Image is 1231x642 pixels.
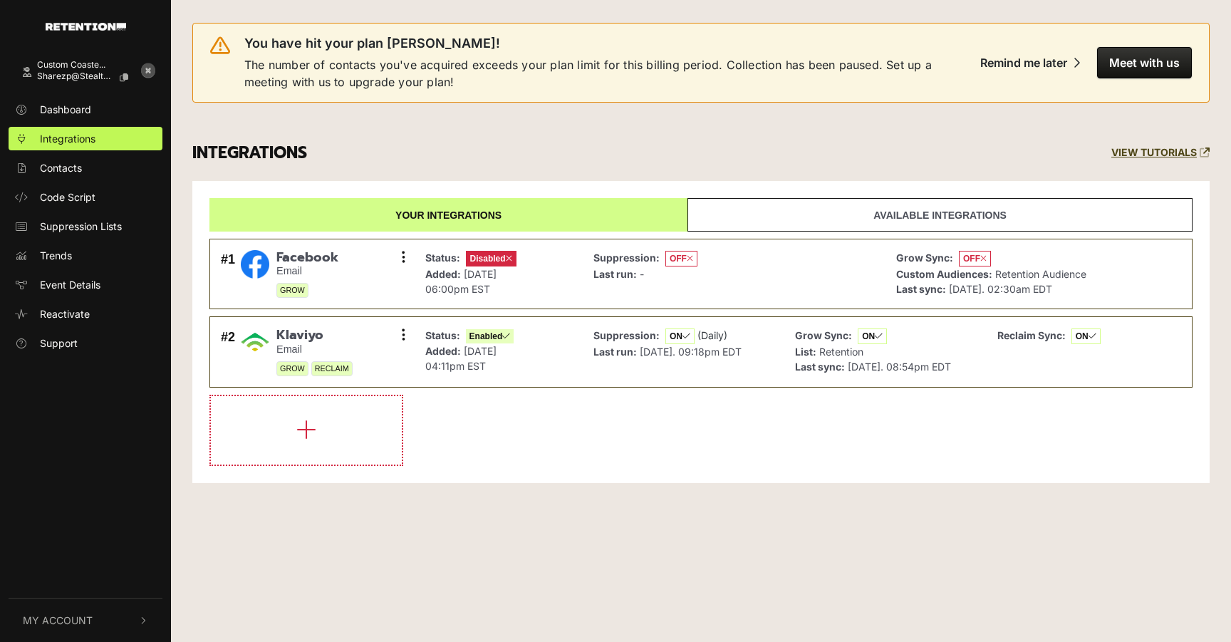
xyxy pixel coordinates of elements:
a: Support [9,331,162,355]
span: Suppression Lists [40,219,122,234]
strong: Custom Audiences: [896,268,992,280]
a: Available integrations [687,198,1193,232]
span: ON [1071,328,1101,344]
a: Reactivate [9,302,162,326]
span: ON [665,328,695,344]
span: My Account [23,613,93,628]
h3: INTEGRATIONS [192,143,307,163]
strong: Added: [425,345,461,357]
span: The number of contacts you've acquired exceeds your plan limit for this billing period. Collectio... [244,56,957,90]
span: Trends [40,248,72,263]
span: Enabled [466,329,514,343]
span: GROW [276,283,308,298]
span: - [640,268,644,280]
span: Reactivate [40,306,90,321]
strong: Suppression: [593,252,660,264]
img: Retention.com [46,23,126,31]
div: #2 [221,328,235,376]
span: Klaviyo [276,328,353,343]
span: [DATE]. 02:30am EDT [949,283,1052,295]
a: Your integrations [209,198,687,232]
span: Event Details [40,277,100,292]
span: Dashboard [40,102,91,117]
span: Integrations [40,131,95,146]
span: RECLAIM [311,361,353,376]
strong: Reclaim Sync: [997,329,1066,341]
span: sharezp@stealthmo... [37,71,115,81]
strong: Status: [425,329,460,341]
strong: List: [795,346,816,358]
span: ON [858,328,887,344]
span: Support [40,336,78,351]
a: VIEW TUTORIALS [1111,147,1210,159]
a: Contacts [9,156,162,180]
a: Dashboard [9,98,162,121]
span: [DATE]. 09:18pm EDT [640,346,742,358]
strong: Last run: [593,268,637,280]
span: Contacts [40,160,82,175]
button: Remind me later [969,47,1091,78]
span: Retention [819,346,863,358]
span: [DATE] 06:00pm EST [425,268,497,295]
span: Disabled [466,251,516,266]
div: Custom Coaste... [37,60,140,70]
img: Facebook [241,250,269,279]
strong: Grow Sync: [795,329,852,341]
span: GROW [276,361,308,376]
strong: Last sync: [795,361,845,373]
a: Custom Coaste... sharezp@stealthmo... [9,53,134,92]
div: #1 [221,250,235,299]
span: [DATE]. 08:54pm EDT [848,361,951,373]
strong: Added: [425,268,461,280]
span: Retention Audience [995,268,1086,280]
span: (Daily) [697,329,727,341]
small: Email [276,265,338,277]
span: Code Script [40,190,95,204]
small: Email [276,343,353,356]
span: OFF [665,251,697,266]
div: Remind me later [980,56,1067,70]
button: My Account [9,599,162,642]
a: Trends [9,244,162,267]
a: Event Details [9,273,162,296]
strong: Status: [425,252,460,264]
strong: Suppression: [593,329,660,341]
a: Suppression Lists [9,214,162,238]
strong: Last sync: [896,283,946,295]
img: Klaviyo [241,328,269,356]
strong: Grow Sync: [896,252,953,264]
a: Code Script [9,185,162,209]
span: You have hit your plan [PERSON_NAME]! [244,35,500,52]
button: Meet with us [1097,47,1192,78]
strong: Last run: [593,346,637,358]
span: Facebook [276,250,338,266]
span: OFF [959,251,991,266]
a: Integrations [9,127,162,150]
